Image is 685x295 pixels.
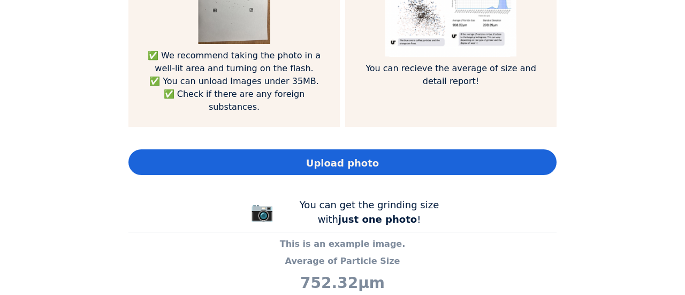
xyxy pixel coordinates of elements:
p: Average of Particle Size [128,255,557,268]
p: You can recieve the average of size and detail report! [361,62,541,88]
p: 752.32μm [128,272,557,294]
span: 📷 [250,201,274,222]
p: ✅ We recommend taking the photo in a well-lit area and turning on the flash. ✅ You can unload Ima... [144,49,324,114]
p: This is an example image. [128,238,557,251]
b: just one photo [338,214,417,225]
div: You can get the grinding size with ! [289,198,450,226]
span: Upload photo [306,156,379,170]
